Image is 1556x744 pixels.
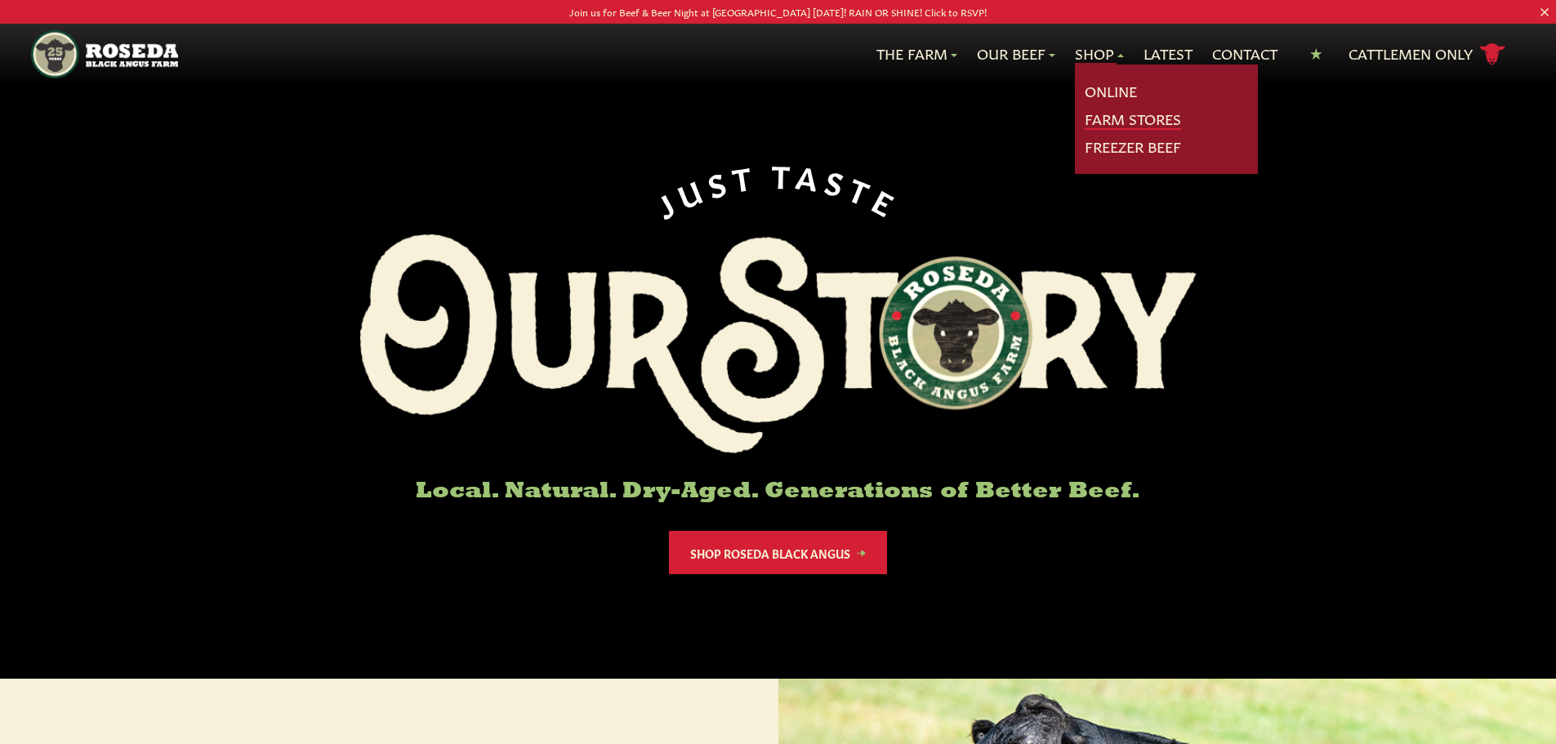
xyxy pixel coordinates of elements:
[1085,81,1137,102] a: Online
[1349,40,1505,69] a: Cattlemen Only
[31,30,177,78] img: https://roseda.com/wp-content/uploads/2021/05/roseda-25-header.png
[977,43,1055,65] a: Our Beef
[876,43,957,65] a: The Farm
[649,182,684,221] span: J
[1144,43,1193,65] a: Latest
[1212,43,1277,65] a: Contact
[730,158,760,194] span: T
[1075,43,1124,65] a: Shop
[823,163,854,200] span: S
[772,157,798,190] span: T
[845,170,881,210] span: T
[1085,136,1181,158] a: Freezer Beef
[649,157,908,221] div: JUST TASTE
[360,234,1197,453] img: Roseda Black Aangus Farm
[669,531,887,574] a: Shop Roseda Black Angus
[31,24,1525,85] nav: Main Navigation
[671,169,711,211] span: U
[795,158,827,194] span: A
[78,3,1478,20] p: Join us for Beef & Beer Night at [GEOGRAPHIC_DATA] [DATE]! RAIN OR SHINE! Click to RSVP!
[360,479,1197,505] h6: Local. Natural. Dry-Aged. Generations of Better Beef.
[703,162,735,199] span: S
[869,181,907,221] span: E
[1085,109,1181,130] a: Farm Stores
